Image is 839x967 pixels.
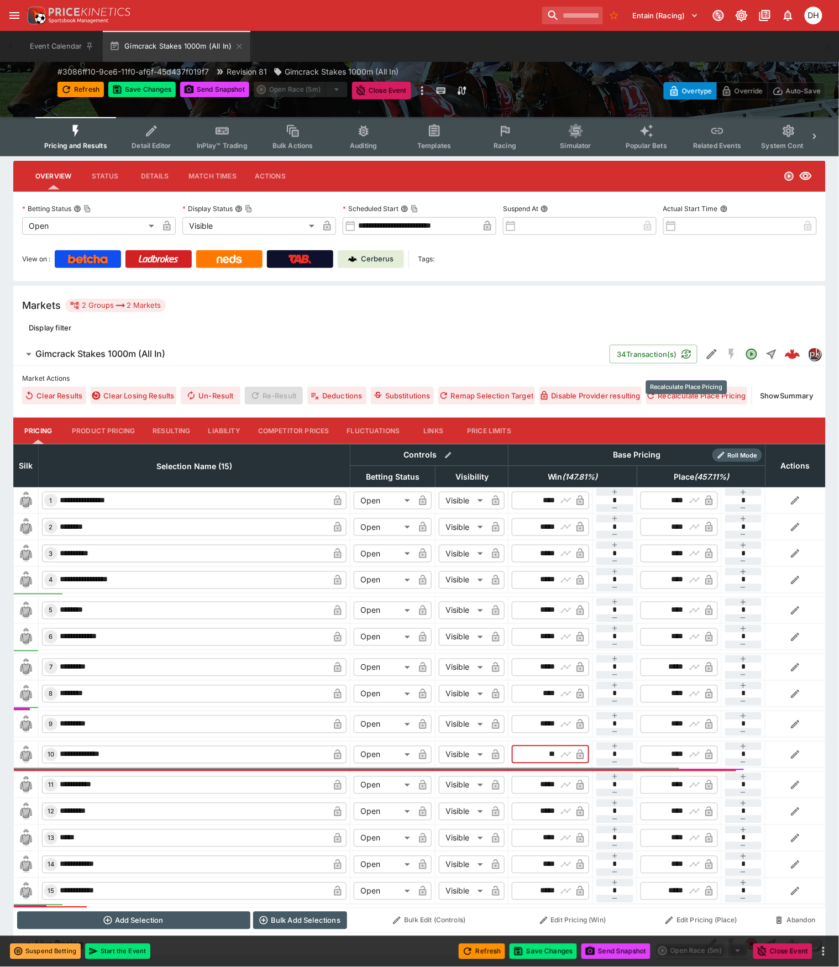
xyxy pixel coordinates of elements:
[817,945,830,958] button: more
[742,934,762,954] button: Closed
[70,299,161,312] div: 2 Groups 2 Markets
[17,602,35,619] img: blank-silk.png
[45,834,56,842] span: 13
[439,776,487,794] div: Visible
[13,418,63,444] button: Pricing
[536,470,610,483] span: Win(147.81%)
[17,628,35,646] img: blank-silk.png
[626,7,705,24] button: Select Tenant
[22,370,817,387] label: Market Actions
[47,576,55,584] span: 4
[732,6,752,25] button: Toggle light/dark mode
[245,163,295,190] button: Actions
[57,66,209,77] p: Copy To Clipboard
[48,497,55,504] span: 1
[348,255,357,264] img: Cerberus
[439,571,487,589] div: Visible
[439,856,487,874] div: Visible
[769,912,822,929] button: Abandon
[354,492,414,509] div: Open
[354,856,414,874] div: Open
[411,205,418,213] button: Copy To Clipboard
[581,944,651,959] button: Send Snapshot
[702,344,722,364] button: Edit Detail
[27,163,80,190] button: Overview
[439,685,487,703] div: Visible
[354,470,432,483] span: Betting Status
[272,141,313,150] span: Bulk Actions
[762,344,782,364] button: Straight
[785,346,800,362] img: logo-cerberus--red.svg
[664,82,826,99] div: Start From
[350,141,377,150] span: Auditing
[663,204,718,213] p: Actual Start Time
[354,628,414,646] div: Open
[361,254,394,265] p: Cerberus
[22,217,158,235] div: Open
[17,685,35,703] img: blank-silk.png
[47,633,55,641] span: 6
[354,829,414,847] div: Open
[17,912,250,929] button: Add Selection
[417,141,451,150] span: Templates
[563,470,598,483] em: ( 147.81 %)
[541,205,548,213] button: Suspend At
[609,448,665,462] div: Base Pricing
[641,912,763,929] button: Edit Pricing (Place)
[200,418,249,444] button: Liability
[274,66,398,77] div: Gimcrack Stakes 1000m (All In)
[416,82,429,99] button: more
[22,204,71,213] p: Betting Status
[197,141,248,150] span: InPlay™ Trading
[245,205,253,213] button: Copy To Clipboard
[285,66,398,77] p: Gimcrack Stakes 1000m (All In)
[49,8,130,16] img: PriceKinetics
[693,141,741,150] span: Related Events
[44,141,107,150] span: Pricing and Results
[17,518,35,536] img: blank-silk.png
[782,343,804,365] a: 5f6bd654-7153-4c43-ba13-b9dee9df5cca
[181,387,240,404] button: Un-Result
[354,685,414,703] div: Open
[17,716,35,733] img: blank-silk.png
[762,934,782,954] button: Straight
[17,829,35,847] img: blank-silk.png
[338,418,409,444] button: Fluctuations
[354,659,414,676] div: Open
[722,934,742,954] button: SGM Disabled
[354,545,414,563] div: Open
[80,163,130,190] button: Status
[801,3,826,28] button: Daniel Hooper
[45,861,56,869] span: 14
[245,387,303,404] span: Re-Result
[22,299,61,312] h5: Markets
[24,4,46,27] img: PriceKinetics Logo
[757,387,817,404] button: ShowSummary
[46,781,56,789] span: 11
[720,205,728,213] button: Actual Start Time
[10,944,81,959] button: Suspend Betting
[646,387,747,404] button: Recalculate Place Pricing
[352,82,411,99] button: Close Event
[560,141,591,150] span: Simulator
[180,82,249,97] button: Send Snapshot
[786,85,821,97] p: Auto-Save
[47,550,55,558] span: 3
[17,492,35,509] img: blank-silk.png
[439,628,487,646] div: Visible
[512,912,634,929] button: Edit Pricing (Win)
[439,882,487,900] div: Visible
[784,171,795,182] svg: Open
[354,518,414,536] div: Open
[438,387,535,404] button: Remap Selection Target
[17,856,35,874] img: blank-silk.png
[610,345,698,364] button: 34Transaction(s)
[35,348,165,360] h6: Gimcrack Stakes 1000m (All In)
[13,933,702,955] button: Live Racing
[13,343,610,365] button: Gimcrack Stakes 1000m (All In)
[85,944,150,959] button: Start the Event
[338,250,404,268] a: Cerberus
[439,829,487,847] div: Visible
[35,117,804,156] div: Event type filters
[459,944,505,959] button: Refresh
